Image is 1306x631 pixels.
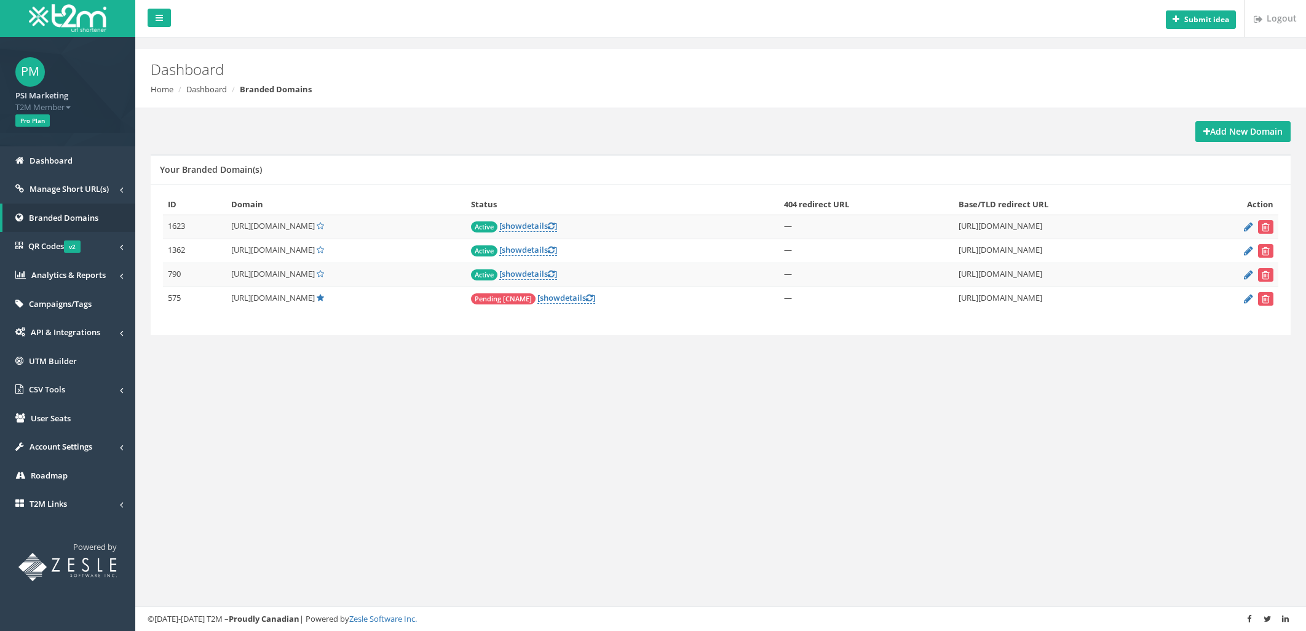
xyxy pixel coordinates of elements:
th: Domain [226,194,466,215]
a: Add New Domain [1195,121,1291,142]
a: Home [151,84,173,95]
span: Pending [CNAME] [471,293,536,304]
span: PM [15,57,45,87]
td: — [779,215,954,239]
span: Analytics & Reports [31,269,106,280]
a: PSI Marketing T2M Member [15,87,120,113]
a: [showdetails] [499,268,557,280]
span: Campaigns/Tags [29,298,92,309]
a: [showdetails] [499,244,557,256]
td: [URL][DOMAIN_NAME] [954,215,1186,239]
span: Powered by [73,541,117,552]
span: API & Integrations [31,327,100,338]
span: Active [471,269,497,280]
span: Account Settings [30,441,92,452]
span: Branded Domains [29,212,98,223]
span: Dashboard [30,155,73,166]
strong: PSI Marketing [15,90,68,101]
span: Pro Plan [15,114,50,127]
th: ID [163,194,226,215]
h2: Dashboard [151,62,1098,77]
td: [URL][DOMAIN_NAME] [954,263,1186,287]
span: [URL][DOMAIN_NAME] [231,292,315,303]
span: show [540,292,560,303]
strong: Branded Domains [240,84,312,95]
span: [URL][DOMAIN_NAME] [231,268,315,279]
span: User Seats [31,413,71,424]
strong: Add New Domain [1203,125,1283,137]
span: v2 [64,240,81,253]
td: 1623 [163,215,226,239]
a: [showdetails] [537,292,595,304]
td: 790 [163,263,226,287]
span: T2M Member [15,101,120,113]
span: Active [471,245,497,256]
td: [URL][DOMAIN_NAME] [954,239,1186,263]
span: show [502,220,522,231]
td: — [779,239,954,263]
a: Default [317,292,324,303]
span: Manage Short URL(s) [30,183,109,194]
button: Submit idea [1166,10,1236,29]
th: Base/TLD redirect URL [954,194,1186,215]
a: Dashboard [186,84,227,95]
span: Roadmap [31,470,68,481]
a: Set Default [317,220,324,231]
img: T2M [29,4,106,32]
td: [URL][DOMAIN_NAME] [954,287,1186,311]
td: — [779,287,954,311]
h5: Your Branded Domain(s) [160,165,262,174]
span: CSV Tools [29,384,65,395]
strong: Proudly Canadian [229,613,299,624]
a: Set Default [317,244,324,255]
span: T2M Links [30,498,67,509]
span: UTM Builder [29,355,77,367]
span: QR Codes [28,240,81,252]
span: [URL][DOMAIN_NAME] [231,220,315,231]
div: ©[DATE]-[DATE] T2M – | Powered by [148,613,1294,625]
img: T2M URL Shortener powered by Zesle Software Inc. [18,553,117,581]
th: 404 redirect URL [779,194,954,215]
b: Submit idea [1184,14,1229,25]
a: [showdetails] [499,220,557,232]
a: Zesle Software Inc. [349,613,417,624]
span: Active [471,221,497,232]
a: Set Default [317,268,324,279]
span: show [502,268,522,279]
th: Status [466,194,779,215]
span: show [502,244,522,255]
td: 575 [163,287,226,311]
td: — [779,263,954,287]
td: 1362 [163,239,226,263]
th: Action [1187,194,1278,215]
span: [URL][DOMAIN_NAME] [231,244,315,255]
